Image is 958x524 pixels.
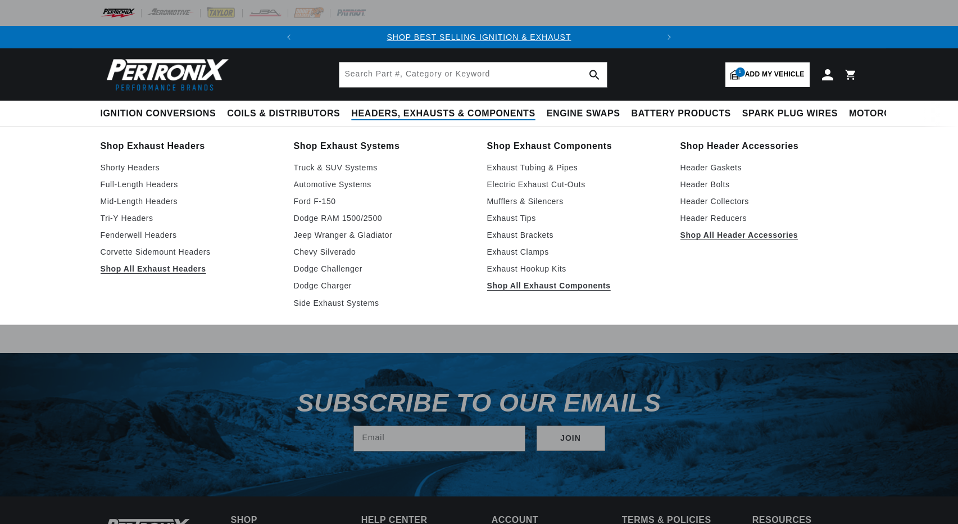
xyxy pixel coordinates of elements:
a: SHOP BEST SELLING IGNITION & EXHAUST [387,33,571,42]
summary: Coils & Distributors [221,101,346,127]
summary: Shop [231,516,336,524]
summary: Resources [752,516,857,524]
summary: Terms & policies [622,516,727,524]
img: Pertronix [101,55,230,94]
span: Headers, Exhausts & Components [351,108,535,120]
a: Header Reducers [680,211,858,225]
input: Search Part #, Category or Keyword [339,62,607,87]
a: Header Bolts [680,178,858,191]
span: 1 [735,67,745,77]
div: 1 of 2 [300,31,657,43]
h3: Subscribe to our emails [297,392,661,414]
a: Truck & SUV Systems [294,161,471,174]
a: Full-Length Headers [101,178,278,191]
a: Shop Header Accessories [680,138,858,154]
a: Dodge Charger [294,279,471,292]
summary: Help Center [361,516,466,524]
a: Side Exhaust Systems [294,296,471,310]
div: Announcement [300,31,657,43]
a: Shop All Exhaust Components [487,279,665,292]
span: Motorcycle [849,108,916,120]
summary: Account [492,516,597,524]
span: Coils & Distributors [227,108,340,120]
a: Exhaust Hookup Kits [487,262,665,275]
a: Header Collectors [680,195,858,208]
a: Fenderwell Headers [101,228,278,242]
summary: Engine Swaps [541,101,626,127]
span: Add my vehicle [745,69,805,80]
a: Chevy Silverado [294,245,471,259]
a: Shop Exhaust Components [487,138,665,154]
a: Shop Exhaust Systems [294,138,471,154]
span: Spark Plug Wires [742,108,838,120]
a: Dodge Challenger [294,262,471,275]
input: Email [354,426,525,451]
a: Header Gaskets [680,161,858,174]
a: Dodge RAM 1500/2500 [294,211,471,225]
summary: Motorcycle [843,101,921,127]
a: Mid-Length Headers [101,195,278,208]
button: Translation missing: en.sections.announcements.next_announcement [658,26,680,48]
a: Exhaust Tips [487,211,665,225]
slideshow-component: Translation missing: en.sections.announcements.announcement_bar [72,26,886,48]
a: Tri-Y Headers [101,211,278,225]
summary: Spark Plug Wires [737,101,843,127]
a: Jeep Wranger & Gladiator [294,228,471,242]
a: Exhaust Tubing & Pipes [487,161,665,174]
summary: Battery Products [626,101,737,127]
a: Corvette Sidemount Headers [101,245,278,259]
a: Mufflers & Silencers [487,195,665,208]
button: Translation missing: en.sections.announcements.previous_announcement [278,26,300,48]
span: Engine Swaps [547,108,620,120]
summary: Ignition Conversions [101,101,222,127]
a: Exhaust Clamps [487,245,665,259]
a: Electric Exhaust Cut-Outs [487,178,665,191]
span: Battery Products [632,108,731,120]
a: Exhaust Brackets [487,228,665,242]
span: Ignition Conversions [101,108,216,120]
a: Automotive Systems [294,178,471,191]
button: search button [582,62,607,87]
a: 1Add my vehicle [725,62,810,87]
a: Shop All Exhaust Headers [101,262,278,275]
button: Subscribe [537,426,605,451]
a: Shop All Header Accessories [680,228,858,242]
summary: Headers, Exhausts & Components [346,101,541,127]
a: Shop Exhaust Headers [101,138,278,154]
a: Ford F-150 [294,195,471,208]
a: Shorty Headers [101,161,278,174]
